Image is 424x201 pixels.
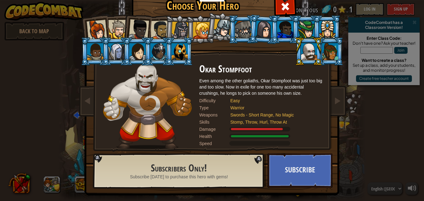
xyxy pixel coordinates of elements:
div: Skills [199,119,230,125]
div: Stomp, Throw, Hurl, Throw At [230,119,317,125]
div: Health [199,133,230,139]
li: Ritic the Cold [165,37,193,66]
li: Naria of the Leaf [292,15,320,43]
div: Speed [199,140,230,147]
img: language-selector-background.png [93,153,266,189]
li: Sir Tharin Thunderfist [102,14,130,43]
li: Captain Anya Weston [79,14,110,44]
li: Gordon the Stalwart [271,15,299,43]
div: Type [199,105,230,111]
div: Swords - Short Range, No Magic [230,112,317,118]
li: Alejandro the Duelist [144,15,172,44]
li: Omarn Brewstone [249,14,278,44]
button: Subscribe [268,153,332,188]
li: Pender Spellbane [313,15,341,43]
li: Okar Stompfoot [295,37,323,66]
li: Lady Ida Justheart [122,13,152,43]
li: Nalfar Cryptor [102,37,130,66]
div: Difficulty [199,98,230,104]
div: Damage [199,126,230,132]
li: Miss Hushbaum [186,15,214,43]
div: Even among the other goliaths, Okar Stompfoot was just too big and too slow. Now in exile for one... [199,78,323,96]
div: Weapons [199,112,230,118]
img: goliath-pose.png [103,64,192,149]
li: Hattori Hanzō [206,11,237,43]
div: Warrior [230,105,317,111]
h2: Okar Stompfoot [199,64,323,75]
div: Gains 200% of listed Warrior armor health. [199,133,323,139]
div: Easy [230,98,317,104]
li: Arryn Stonewall [81,37,109,66]
h2: Subscribers Only! [107,163,250,174]
li: Zana Woodheart [316,37,344,66]
li: Illia Shieldsmith [123,37,151,66]
li: Amara Arrowhead [165,15,194,44]
span: Subscribe [DATE] to purchase this hero with gems! [130,174,228,180]
li: Senick Steelclaw [228,15,256,43]
div: Deals 160% of listed Warrior weapon damage. [199,126,323,132]
li: Usara Master Wizard [144,37,172,66]
div: Moves at 4 meters per second. [199,140,323,147]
